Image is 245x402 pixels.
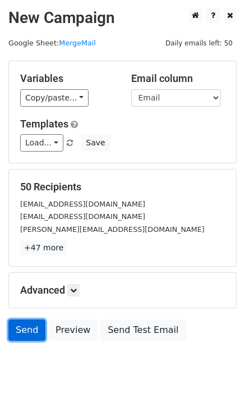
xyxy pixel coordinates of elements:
[20,118,68,130] a: Templates
[20,284,225,296] h5: Advanced
[20,200,145,208] small: [EMAIL_ADDRESS][DOMAIN_NAME]
[20,212,145,221] small: [EMAIL_ADDRESS][DOMAIN_NAME]
[20,89,89,107] a: Copy/paste...
[20,134,63,152] a: Load...
[20,225,205,234] small: [PERSON_NAME][EMAIL_ADDRESS][DOMAIN_NAME]
[20,181,225,193] h5: 50 Recipients
[20,241,67,255] a: +47 more
[131,72,225,85] h5: Email column
[161,37,237,49] span: Daily emails left: 50
[8,319,45,341] a: Send
[20,72,114,85] h5: Variables
[48,319,98,341] a: Preview
[189,348,245,402] iframe: Chat Widget
[161,39,237,47] a: Daily emails left: 50
[8,39,96,47] small: Google Sheet:
[59,39,96,47] a: MergeMail
[81,134,110,152] button: Save
[8,8,237,28] h2: New Campaign
[100,319,186,341] a: Send Test Email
